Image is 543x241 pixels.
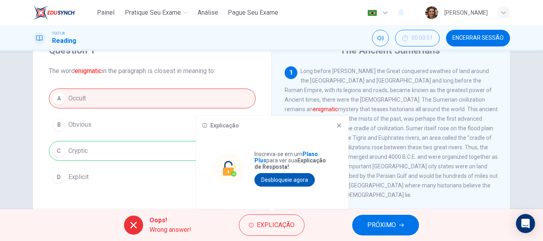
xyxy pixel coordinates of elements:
[149,216,191,225] span: Oops!
[254,151,332,170] p: Inscreva-se em um para ver sua
[285,66,297,79] div: 1
[254,173,315,187] button: Desbloqueie agora
[411,35,433,41] span: 00:00:51
[395,30,440,46] div: Esconder
[75,67,102,75] font: enigmatic
[52,31,65,36] span: TOEFL®
[257,220,295,231] span: Explicação
[198,8,218,17] span: Análise
[425,6,438,19] img: Profile picture
[367,10,377,16] img: pt
[149,225,191,235] span: Wrong answer!
[210,122,239,129] h6: Explicação
[254,151,318,164] strong: Plano Plus
[367,220,396,231] span: PRÓXIMO
[444,8,488,17] div: [PERSON_NAME]
[228,8,278,17] span: Pague Seu Exame
[372,30,389,46] div: Silenciar
[33,5,75,21] img: EduSynch logo
[97,8,114,17] span: Painel
[516,214,535,233] div: Open Intercom Messenger
[452,35,504,41] span: Encerrar Sessão
[125,8,181,17] span: Pratique seu exame
[313,106,338,112] font: enigmatic
[254,157,326,170] strong: Explicação de Resposta!
[285,68,498,198] span: Long before [PERSON_NAME] the Great conquered swathes of land around the [GEOGRAPHIC_DATA] and [G...
[52,36,76,46] h1: Reading
[49,66,256,76] span: The word in the paragraph is closest in meaning to:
